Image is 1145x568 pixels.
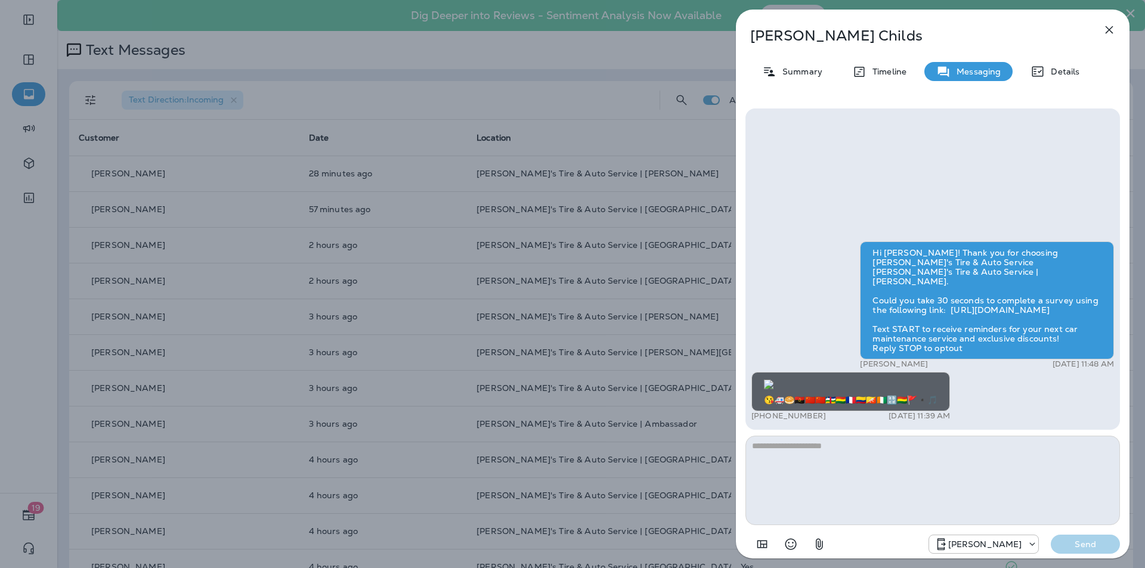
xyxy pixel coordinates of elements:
p: Messaging [951,67,1001,76]
img: twilio-download [764,380,773,389]
div: 😘🚑🥯🇦🇴🇨🇳🇨🇳🇨🇫🇧🇴🇨🇵🇨🇴🇧🇹🇨🇮🔡🇧🇴🚩▪️🎵 [751,372,950,411]
div: +1 (985) 509-9630 [929,537,1039,551]
p: [DATE] 11:39 AM [889,411,950,421]
div: Hi [PERSON_NAME]! Thank you for choosing [PERSON_NAME]'s Tire & Auto Service [PERSON_NAME]'s Tire... [860,241,1114,359]
p: [PHONE_NUMBER] [751,411,826,421]
p: Details [1045,67,1079,76]
p: [PERSON_NAME] Childs [750,27,1076,44]
p: Summary [776,67,822,76]
p: [PERSON_NAME] [860,359,928,369]
button: Add in a premade template [750,532,774,556]
p: Timeline [867,67,906,76]
p: [DATE] 11:48 AM [1053,359,1114,369]
p: [PERSON_NAME] [948,539,1022,549]
button: Select an emoji [779,532,803,556]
